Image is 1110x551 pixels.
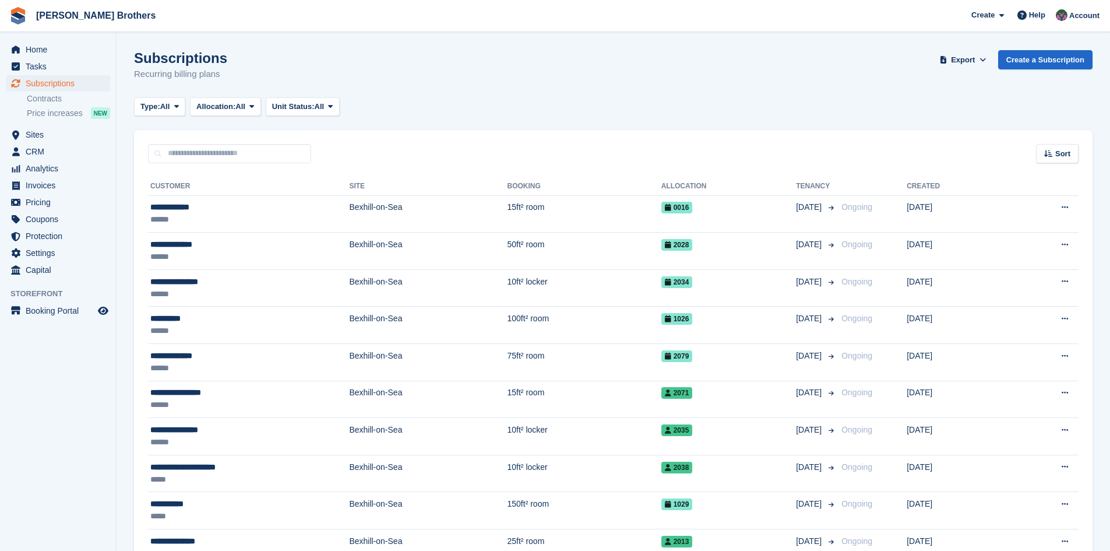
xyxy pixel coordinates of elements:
[1056,9,1067,21] img: Nick Wright
[26,127,96,143] span: Sites
[661,239,693,251] span: 2028
[796,535,824,548] span: [DATE]
[349,381,507,418] td: Bexhill-on-Sea
[6,127,110,143] a: menu
[907,418,1006,455] td: [DATE]
[907,307,1006,344] td: [DATE]
[96,304,110,318] a: Preview store
[349,418,507,455] td: Bexhill-on-Sea
[938,50,989,69] button: Export
[661,424,693,436] span: 2035
[971,9,995,21] span: Create
[796,350,824,362] span: [DATE]
[6,160,110,177] a: menu
[6,228,110,244] a: menu
[26,160,96,177] span: Analytics
[796,424,824,436] span: [DATE]
[26,75,96,92] span: Subscriptions
[796,313,824,325] span: [DATE]
[6,211,110,227] a: menu
[661,177,797,196] th: Allocation
[796,177,837,196] th: Tenancy
[27,107,110,120] a: Price increases NEW
[796,276,824,288] span: [DATE]
[6,143,110,160] a: menu
[349,344,507,381] td: Bexhill-on-Sea
[6,177,110,194] a: menu
[841,462,872,472] span: Ongoing
[349,492,507,529] td: Bexhill-on-Sea
[508,233,661,270] td: 50ft² room
[508,492,661,529] td: 150ft² room
[841,314,872,323] span: Ongoing
[508,381,661,418] td: 15ft² room
[134,50,227,66] h1: Subscriptions
[907,177,1006,196] th: Created
[661,202,693,213] span: 0016
[508,455,661,492] td: 10ft² locker
[907,344,1006,381] td: [DATE]
[10,288,116,300] span: Storefront
[508,344,661,381] td: 75ft² room
[907,455,1006,492] td: [DATE]
[26,58,96,75] span: Tasks
[26,143,96,160] span: CRM
[1029,9,1045,21] span: Help
[26,228,96,244] span: Protection
[6,75,110,92] a: menu
[841,536,872,546] span: Ongoing
[841,202,872,212] span: Ongoing
[349,233,507,270] td: Bexhill-on-Sea
[26,177,96,194] span: Invoices
[508,418,661,455] td: 10ft² locker
[796,461,824,473] span: [DATE]
[841,388,872,397] span: Ongoing
[6,41,110,58] a: menu
[6,262,110,278] a: menu
[841,351,872,360] span: Ongoing
[661,499,693,510] span: 1029
[998,50,1093,69] a: Create a Subscription
[6,194,110,210] a: menu
[841,499,872,508] span: Ongoing
[26,41,96,58] span: Home
[349,177,507,196] th: Site
[841,240,872,249] span: Ongoing
[31,6,160,25] a: [PERSON_NAME] Brothers
[796,498,824,510] span: [DATE]
[661,350,693,362] span: 2079
[907,492,1006,529] td: [DATE]
[841,277,872,286] span: Ongoing
[661,387,693,399] span: 2071
[26,303,96,319] span: Booking Portal
[841,425,872,434] span: Ongoing
[134,68,227,81] p: Recurring billing plans
[190,97,261,117] button: Allocation: All
[349,269,507,307] td: Bexhill-on-Sea
[134,97,185,117] button: Type: All
[26,194,96,210] span: Pricing
[796,387,824,399] span: [DATE]
[91,107,110,119] div: NEW
[272,101,315,113] span: Unit Status:
[951,54,975,66] span: Export
[796,238,824,251] span: [DATE]
[907,381,1006,418] td: [DATE]
[907,269,1006,307] td: [DATE]
[160,101,170,113] span: All
[6,303,110,319] a: menu
[661,462,693,473] span: 2038
[315,101,325,113] span: All
[1069,10,1100,22] span: Account
[796,201,824,213] span: [DATE]
[266,97,340,117] button: Unit Status: All
[508,269,661,307] td: 10ft² locker
[349,307,507,344] td: Bexhill-on-Sea
[26,211,96,227] span: Coupons
[6,58,110,75] a: menu
[148,177,349,196] th: Customer
[349,195,507,233] td: Bexhill-on-Sea
[140,101,160,113] span: Type:
[661,313,693,325] span: 1026
[27,93,110,104] a: Contracts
